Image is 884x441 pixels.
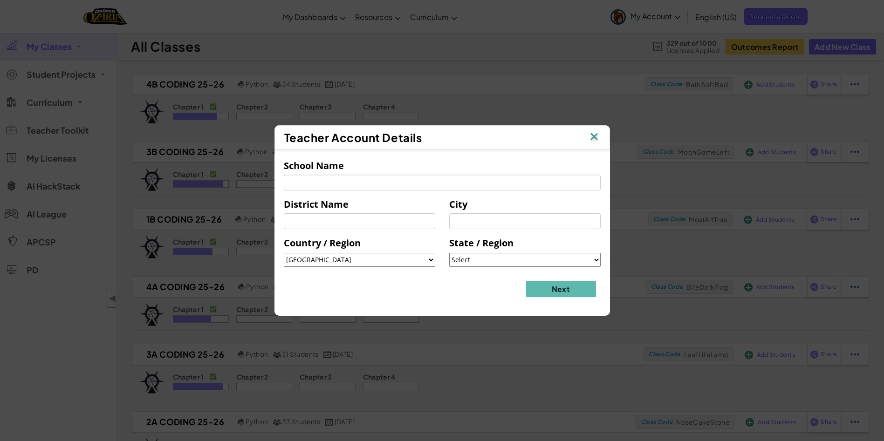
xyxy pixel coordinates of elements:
[284,236,361,250] label: Country / Region
[526,281,596,297] button: Next
[588,130,600,144] img: IconClose.svg
[449,197,467,211] label: City
[284,130,422,144] span: Teacher Account Details
[449,236,514,250] label: State / Region
[284,159,344,172] label: School Name
[284,197,349,211] label: District Name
